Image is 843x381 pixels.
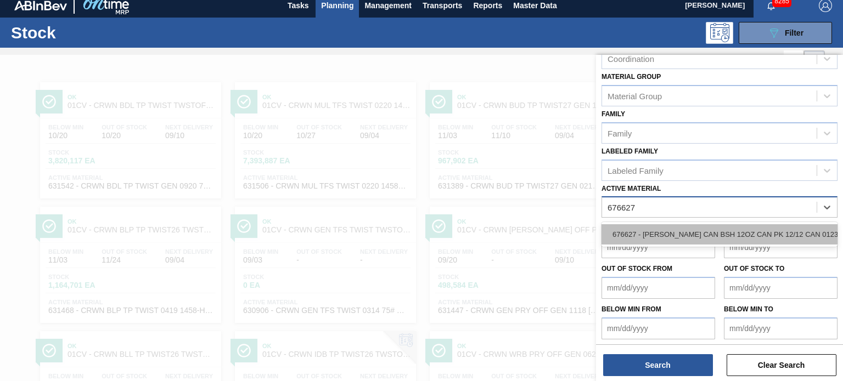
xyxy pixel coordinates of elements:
[739,22,832,44] button: Filter
[11,26,168,39] h1: Stock
[602,147,658,155] label: Labeled Family
[602,185,661,192] label: Active Material
[608,128,632,138] div: Family
[602,265,672,272] label: Out of Stock from
[602,277,715,299] input: mm/dd/yyyy
[785,29,803,37] span: Filter
[724,277,838,299] input: mm/dd/yyyy
[602,224,838,244] div: 676627 - [PERSON_NAME] CAN BSH 12OZ CAN PK 12/12 CAN 0123
[804,50,825,71] div: Card Vision
[602,73,661,81] label: Material Group
[784,50,804,71] div: List Vision
[14,1,67,10] img: TNhmsLtSVTkK8tSr43FrP2fwEKptu5GPRR3wAAAABJRU5ErkJggg==
[724,317,838,339] input: mm/dd/yyyy
[724,236,838,258] input: mm/dd/yyyy
[608,166,664,175] div: Labeled Family
[602,317,715,339] input: mm/dd/yyyy
[602,305,661,313] label: Below Min from
[608,91,662,100] div: Material Group
[706,22,733,44] div: Programming: no user selected
[608,54,654,64] div: Coordination
[724,265,784,272] label: Out of Stock to
[602,236,715,258] input: mm/dd/yyyy
[724,305,773,313] label: Below Min to
[602,110,625,118] label: Family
